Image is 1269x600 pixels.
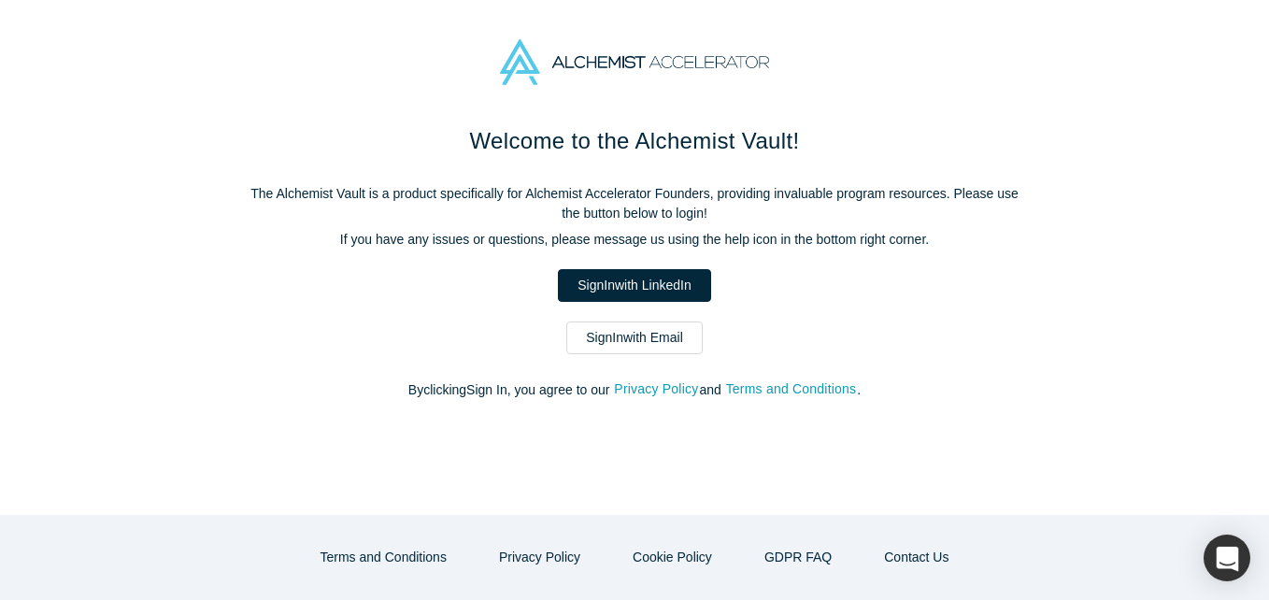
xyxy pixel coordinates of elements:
[558,269,710,302] a: SignInwith LinkedIn
[613,541,732,574] button: Cookie Policy
[566,321,703,354] a: SignInwith Email
[242,124,1027,158] h1: Welcome to the Alchemist Vault!
[613,379,699,400] button: Privacy Policy
[864,541,968,574] a: Contact Us
[242,184,1027,223] p: The Alchemist Vault is a product specifically for Alchemist Accelerator Founders, providing inval...
[745,541,851,574] a: GDPR FAQ
[500,39,769,85] img: Alchemist Accelerator Logo
[242,380,1027,400] p: By clicking Sign In , you agree to our and .
[725,379,858,400] button: Terms and Conditions
[479,541,600,574] button: Privacy Policy
[242,230,1027,250] p: If you have any issues or questions, please message us using the help icon in the bottom right co...
[301,541,466,574] button: Terms and Conditions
